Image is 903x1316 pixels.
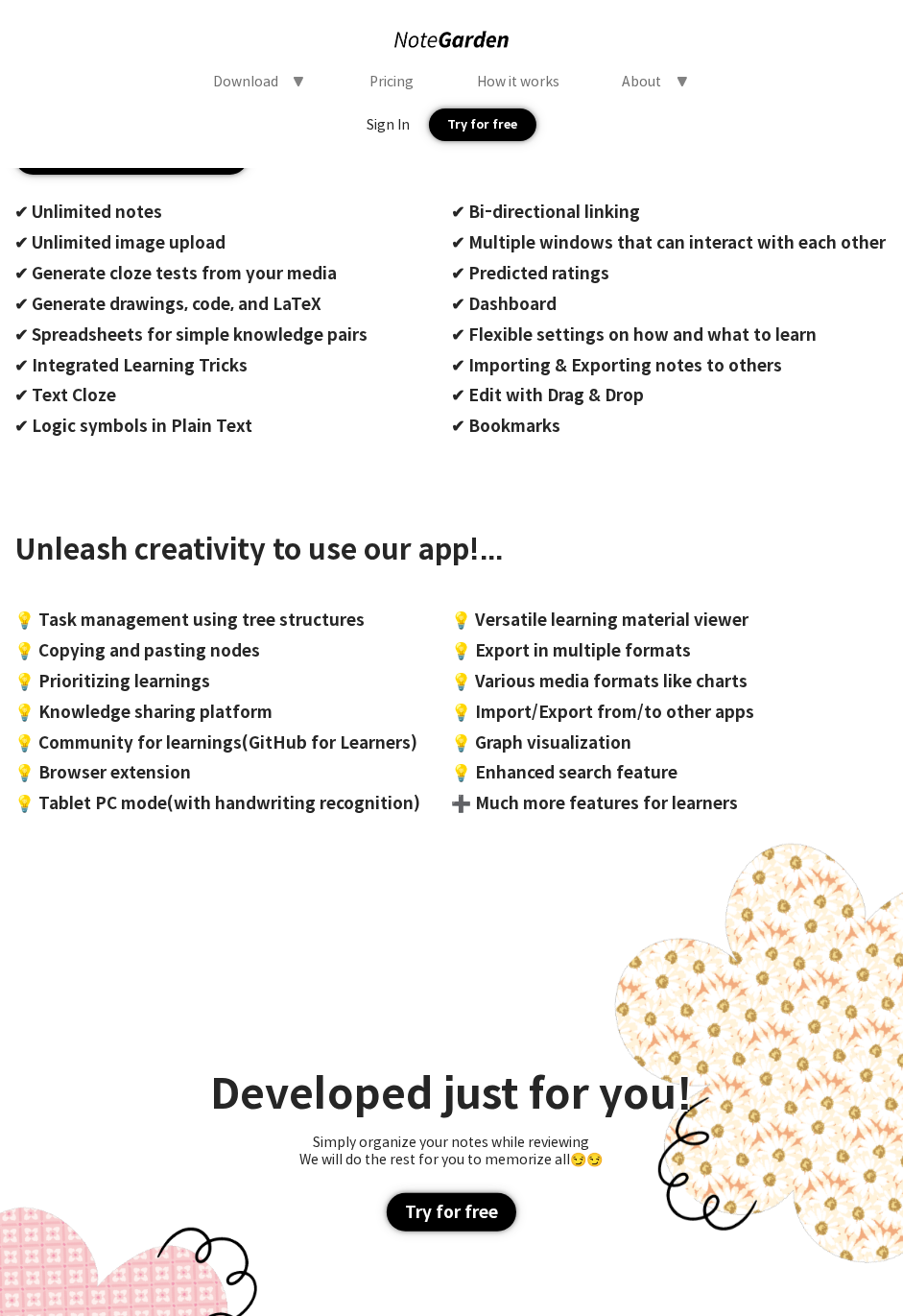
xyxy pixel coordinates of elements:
div: 💡 Export in multiple formats [452,641,890,662]
div: ✔ Importing & Exporting notes to others [451,356,889,377]
div: ✔ Multiple windows that can interact with each other [451,233,889,254]
div: 💡 Tablet PC mode(with handwriting recognition) [14,794,452,815]
div: 💡 Various media formats like charts [452,672,890,693]
div: 💡 Browser extension [14,763,452,784]
div: ✔ Generate drawings, code, and LaTeX [14,295,452,316]
div: ✔ Spreadsheets for simple knowledge pairs [14,325,452,347]
div: ✔ Unlimited notes [14,203,452,224]
div: 💡 Graph visualization [452,733,890,754]
div: ✔ Integrated Learning Tricks [14,356,452,377]
div: Download [213,73,278,90]
div: How it works [477,73,559,90]
div: 💡 Knowledge sharing platform [14,703,452,724]
div: 💡 Copying and pasting nodes [14,641,452,662]
div: 💡 Enhanced search feature [452,763,890,784]
div: ✔ Edit with Drag & Drop [451,386,889,407]
div: ✔ Bi-directional linking [451,203,889,224]
div: Try for free [429,108,536,140]
div: Simply organize your notes while reviewing [300,1134,604,1151]
div: Try for free [387,1193,517,1232]
div: 💡 Import/Export from/to other apps [452,703,890,724]
div: Sign In [367,116,410,133]
div: ✔ Unlimited image upload [14,233,452,254]
div: ✔ Generate cloze tests from your media [14,264,452,285]
div: About [623,73,662,90]
div: 💡 Prioritizing learnings [14,672,452,693]
div: Pricing [369,73,414,90]
div: Developed just for you! [211,1067,693,1121]
div: ✔ Logic symbols in Plain Text [14,417,452,438]
div: ✔ Dashboard [451,295,889,316]
div: ✔ Predicted ratings [451,264,889,285]
div: 💡 Versatile learning material viewer [452,610,890,632]
div: ✔ Bookmarks [451,417,889,438]
div: 💡 Community for learnings(GitHub for Learners) [14,733,452,754]
div: ✔ Flexible settings on how and what to learn [451,325,889,347]
div: ✔ Text Cloze [14,386,452,407]
div: 💡 Task management using tree structures [14,610,452,632]
div: We will do the rest for you to memorize all😏😏 [300,1151,604,1168]
div: Unleash creativity to use our app!... [14,533,890,569]
div: ➕ Much more features for learners [452,794,890,815]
